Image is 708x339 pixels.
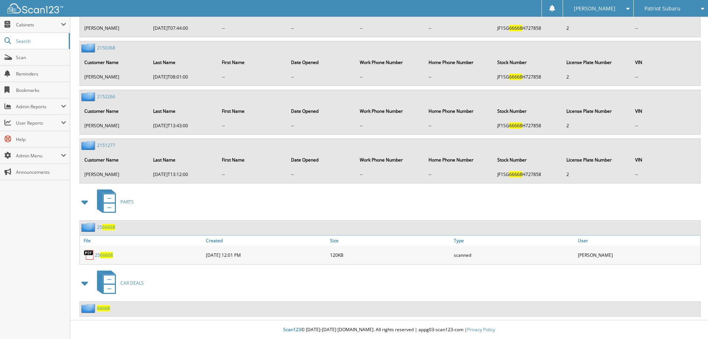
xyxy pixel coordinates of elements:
[631,22,699,34] td: --
[81,152,149,167] th: Customer Name
[16,54,66,61] span: Scan
[81,103,149,119] th: Customer Name
[97,305,110,311] span: 66668
[631,103,699,119] th: VIN
[218,119,286,132] td: --
[509,122,522,129] span: 66668
[356,55,424,70] th: Work Phone Number
[102,224,115,230] span: 66668
[81,92,97,101] img: folder2.png
[16,103,61,110] span: Admin Reports
[283,326,301,333] span: Scan123
[149,119,217,132] td: [DATE]T13:43:00
[631,71,699,83] td: --
[631,55,699,70] th: VIN
[70,321,708,339] div: © [DATE]-[DATE] [DOMAIN_NAME]. All rights reserved | appg03-scan123-com |
[425,22,493,34] td: --
[576,247,700,262] div: [PERSON_NAME]
[149,22,217,34] td: [DATE]T07:44:00
[287,55,355,70] th: Date Opened
[16,87,66,93] span: Bookmarks
[81,71,149,83] td: [PERSON_NAME]
[425,71,493,83] td: --
[328,236,452,246] a: Size
[81,55,149,70] th: Customer Name
[287,71,355,83] td: --
[93,187,134,217] a: PARTS
[218,55,286,70] th: First Name
[16,120,61,126] span: User Reports
[218,168,286,180] td: --
[494,71,562,83] td: JF1SG H727858
[563,152,631,167] th: License Plate Number
[97,93,115,100] a: 2152266
[494,55,562,70] th: Stock Number
[81,168,149,180] td: [PERSON_NAME]
[16,71,66,77] span: Reminders
[425,103,493,119] th: Home Phone Number
[494,119,562,132] td: JF1SG H727858
[509,74,522,80] span: 66668
[84,249,95,260] img: PDF.png
[425,168,493,180] td: --
[356,103,424,119] th: Work Phone Number
[671,303,708,339] iframe: Chat Widget
[494,103,562,119] th: Stock Number
[80,236,204,246] a: File
[356,71,424,83] td: --
[218,71,286,83] td: --
[16,38,65,44] span: Search
[95,252,113,258] a: 2566668
[576,236,700,246] a: User
[149,168,217,180] td: [DATE]T13:12:00
[452,247,576,262] div: scanned
[563,168,631,180] td: 2
[16,169,66,175] span: Announcements
[644,6,680,11] span: Patriot Subaru
[563,55,631,70] th: License Plate Number
[574,6,615,11] span: [PERSON_NAME]
[16,22,61,28] span: Cabinets
[149,103,217,119] th: Last Name
[356,152,424,167] th: Work Phone Number
[494,22,562,34] td: JF1SG H727858
[287,103,355,119] th: Date Opened
[563,71,631,83] td: 2
[287,168,355,180] td: --
[93,268,144,298] a: CAR DEALS
[204,236,328,246] a: Created
[494,168,562,180] td: JF1SG H727858
[631,119,699,132] td: --
[149,152,217,167] th: Last Name
[631,152,699,167] th: VIN
[81,119,149,132] td: [PERSON_NAME]
[97,142,115,148] a: 2151277
[16,136,66,143] span: Help
[452,236,576,246] a: Type
[563,103,631,119] th: License Plate Number
[7,3,63,13] img: scan123-logo-white.svg
[218,22,286,34] td: --
[81,22,149,34] td: [PERSON_NAME]
[328,247,452,262] div: 120KB
[81,43,97,52] img: folder2.png
[81,141,97,150] img: folder2.png
[81,223,97,232] img: folder2.png
[425,55,493,70] th: Home Phone Number
[16,153,61,159] span: Admin Menu
[149,55,217,70] th: Last Name
[425,152,493,167] th: Home Phone Number
[287,22,355,34] td: --
[218,152,286,167] th: First Name
[97,224,115,230] a: 2566668
[81,304,97,313] img: folder2.png
[494,152,562,167] th: Stock Number
[356,168,424,180] td: --
[218,103,286,119] th: First Name
[509,171,522,178] span: 66668
[120,199,134,205] span: PARTS
[467,326,495,333] a: Privacy Policy
[100,252,113,258] span: 66668
[287,152,355,167] th: Date Opened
